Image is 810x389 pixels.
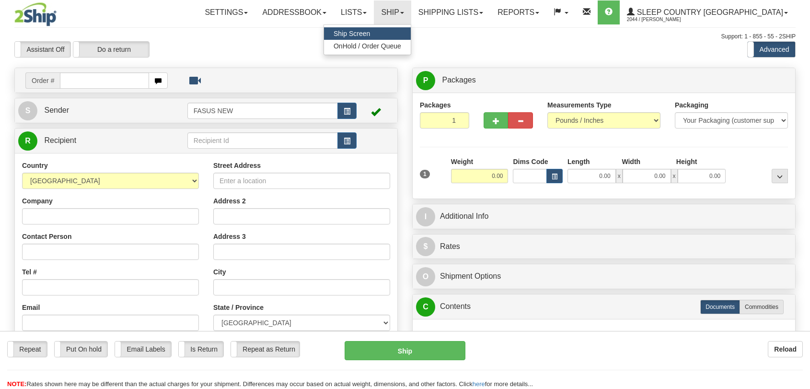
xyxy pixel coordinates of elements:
label: Contact Person [22,232,71,241]
label: City [213,267,226,277]
label: Dims Code [513,157,548,166]
th: Value [715,327,740,344]
a: Addressbook [255,0,334,24]
label: Width [622,157,640,166]
th: Description [435,327,715,344]
span: x [671,169,678,183]
label: Advanced [748,42,795,57]
span: S [18,101,37,120]
label: State / Province [213,303,264,312]
label: Do a return [73,42,149,57]
input: Sender Id [187,103,338,119]
label: Weight [451,157,473,166]
label: Assistant Off [15,42,70,57]
button: Ship [345,341,465,360]
span: x [616,169,623,183]
label: Length [567,157,590,166]
span: NOTE: [7,380,26,388]
a: CContents [416,297,792,317]
label: Country [22,161,48,170]
a: IAdditional Info [416,207,792,226]
div: ... [772,169,788,183]
span: R [18,131,37,151]
span: Packages [442,76,475,84]
a: R Recipient [18,131,169,151]
label: Packaging [675,100,708,110]
a: Reports [490,0,546,24]
b: Reload [774,345,797,353]
label: Street Address [213,161,261,170]
span: Ship Screen [334,30,370,37]
a: P Packages [416,71,792,90]
a: here [473,380,485,388]
span: C [416,297,435,317]
label: Company [22,196,53,206]
div: Support: 1 - 855 - 55 - 2SHIP [14,33,796,41]
span: Recipient [44,136,76,144]
span: Sleep Country [GEOGRAPHIC_DATA] [635,8,783,16]
a: Ship Screen [324,27,411,40]
span: O [416,267,435,286]
span: OnHold / Order Queue [334,42,401,50]
label: Address 3 [213,232,246,241]
a: Shipping lists [411,0,490,24]
input: Enter a location [213,173,390,189]
a: Lists [334,0,374,24]
label: Email [22,303,40,312]
a: $Rates [416,237,792,257]
label: Commodities [740,300,784,314]
span: 2044 / [PERSON_NAME] [627,15,699,24]
button: Reload [768,341,803,357]
span: I [416,207,435,226]
img: logo2044.jpg [14,2,57,26]
label: Is Return [179,342,223,357]
label: Put On hold [55,342,108,357]
iframe: chat widget [788,145,809,243]
a: OShipment Options [416,267,792,286]
label: Measurements Type [547,100,612,110]
label: Repeat [8,342,47,357]
span: $ [416,237,435,256]
a: Sleep Country [GEOGRAPHIC_DATA] 2044 / [PERSON_NAME] [620,0,795,24]
label: Documents [700,300,740,314]
span: Sender [44,106,69,114]
span: 1 [420,170,430,178]
span: P [416,71,435,90]
a: Ship [374,0,411,24]
label: Address 2 [213,196,246,206]
a: OnHold / Order Queue [324,40,411,52]
a: Settings [197,0,255,24]
label: Packages [420,100,451,110]
label: Repeat as Return [231,342,300,357]
input: Recipient Id [187,132,338,149]
span: Order # [25,72,60,89]
th: Nr [420,327,435,344]
a: S Sender [18,101,187,120]
label: Email Labels [115,342,171,357]
label: Tel # [22,267,37,277]
label: Height [676,157,697,166]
